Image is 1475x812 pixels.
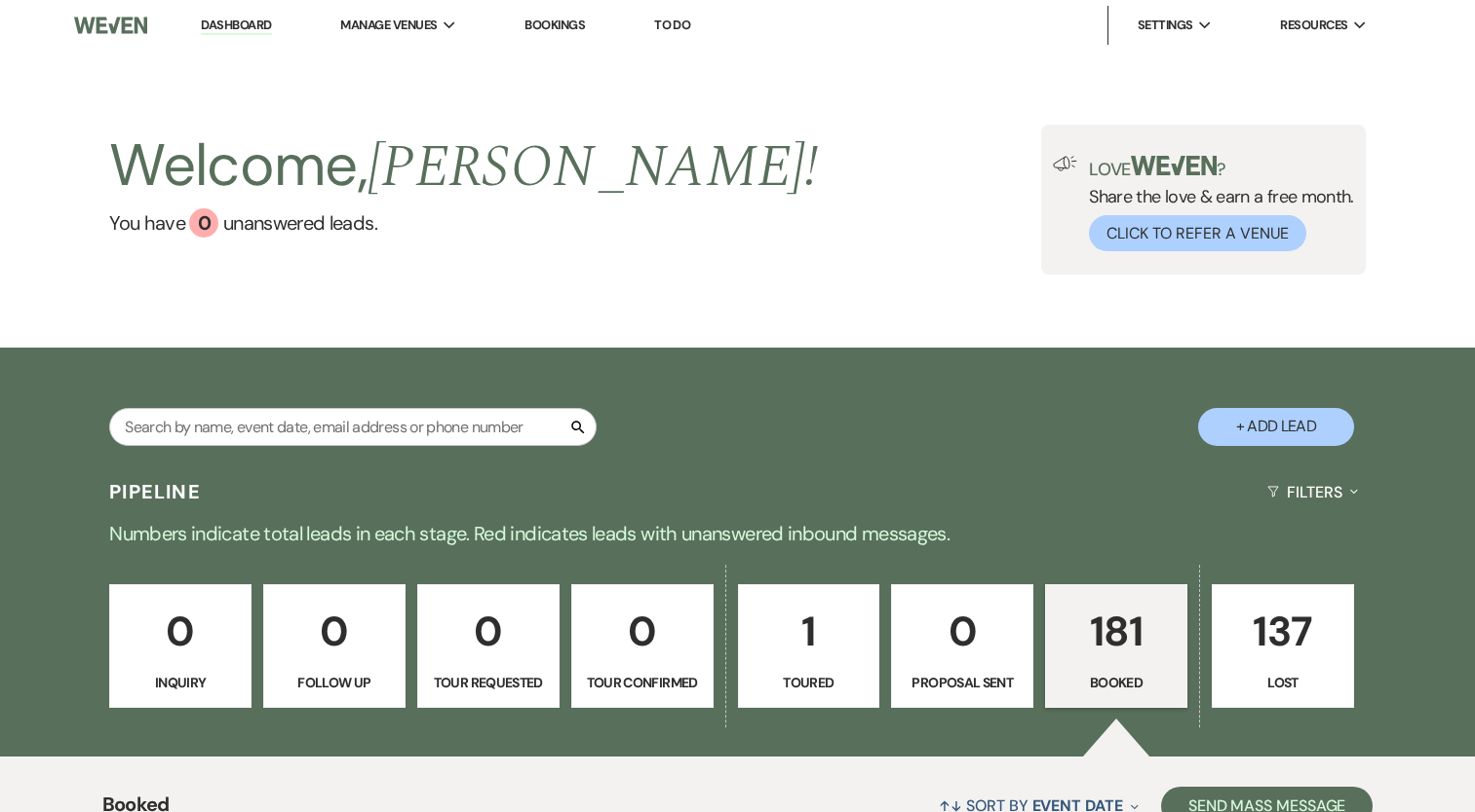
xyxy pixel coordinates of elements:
[276,599,393,664] p: 0
[738,584,880,709] a: 1Toured
[1280,16,1347,35] span: Resources
[417,584,560,709] a: 0Tour Requested
[430,672,547,693] p: Tour Requested
[1131,156,1218,175] img: weven-logo-green.svg
[122,672,239,693] p: Inquiry
[74,5,147,46] img: Weven Logo
[751,672,868,693] p: Toured
[1053,156,1077,171] img: loud-speaker-illustration.svg
[904,599,1021,664] p: 0
[36,518,1440,549] p: Numbers indicate total leads in each stage. Red indicates leads with unanswered inbound messages.
[654,17,690,33] a: To Do
[1077,156,1354,251] div: Share the love & earn a free month.
[109,478,201,505] h3: Pipeline
[276,672,393,693] p: Follow Up
[109,584,252,709] a: 0Inquiry
[524,17,585,33] a: Bookings
[1089,215,1306,251] button: Click to Refer a Venue
[904,672,1021,693] p: Proposal Sent
[1058,599,1175,664] p: 181
[584,599,701,664] p: 0
[189,208,218,238] div: 0
[340,16,437,35] span: Manage Venues
[1089,156,1354,178] p: Love ?
[122,599,239,664] p: 0
[751,599,868,664] p: 1
[1224,672,1341,693] p: Lost
[368,123,818,212] span: [PERSON_NAME] !
[571,584,714,709] a: 0Tour Confirmed
[1058,672,1175,693] p: Booked
[109,208,818,238] a: You have 0 unanswered leads.
[1224,599,1341,664] p: 137
[109,125,818,208] h2: Welcome,
[263,584,406,709] a: 0Follow Up
[1138,16,1193,35] span: Settings
[201,17,271,35] a: Dashboard
[430,599,547,664] p: 0
[1260,466,1366,518] button: Filters
[1045,584,1187,709] a: 181Booked
[109,408,597,446] input: Search by name, event date, email address or phone number
[1212,584,1354,709] a: 137Lost
[584,672,701,693] p: Tour Confirmed
[1198,408,1354,446] button: + Add Lead
[891,584,1033,709] a: 0Proposal Sent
